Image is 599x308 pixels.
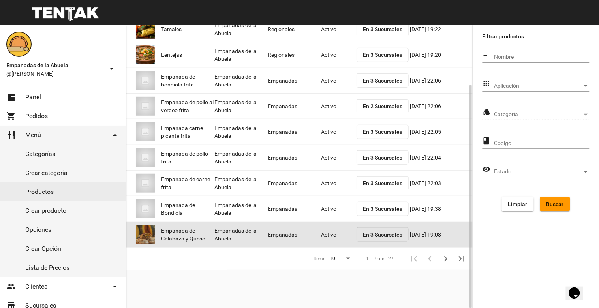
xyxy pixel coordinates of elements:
[136,122,155,141] img: 07c47add-75b0-4ce5-9aba-194f44787723.jpg
[110,130,120,140] mat-icon: arrow_drop_down
[357,99,409,113] button: En 2 Sucursales
[321,94,357,119] mat-cell: Activo
[268,119,321,145] mat-cell: Empanadas
[363,129,402,135] span: En 3 Sucursales
[6,70,104,78] span: @[PERSON_NAME]
[161,98,214,114] span: Empanada de pollo al verdeo frita
[6,32,32,57] img: f0136945-ed32-4f7c-91e3-a375bc4bb2c5.png
[357,202,409,216] button: En 3 Sucursales
[214,145,268,170] mat-cell: Empanadas de la Abuela
[321,42,357,68] mat-cell: Activo
[268,196,321,222] mat-cell: Empanadas
[410,171,473,196] mat-cell: [DATE] 22:03
[494,83,590,89] mat-select: Aplicación
[6,282,16,291] mat-icon: people
[161,150,214,165] span: Empanada de pollo frita
[6,130,16,140] mat-icon: restaurant
[136,71,155,90] img: 07c47add-75b0-4ce5-9aba-194f44787723.jpg
[494,169,590,175] mat-select: Estado
[483,136,491,146] mat-icon: class
[161,175,214,191] span: Empanada de carne frita
[268,222,321,247] mat-cell: Empanadas
[161,227,214,242] span: Empanada de Calabaza y Queso
[214,222,268,247] mat-cell: Empanadas de la Abuela
[363,154,402,161] span: En 3 Sucursales
[321,145,357,170] mat-cell: Activo
[6,8,16,18] mat-icon: menu
[214,196,268,222] mat-cell: Empanadas de la Abuela
[330,256,352,262] mat-select: Items:
[410,119,473,145] mat-cell: [DATE] 22:05
[410,94,473,119] mat-cell: [DATE] 22:06
[161,51,182,59] span: Lentejas
[357,227,409,242] button: En 3 Sucursales
[363,206,402,212] span: En 3 Sucursales
[25,112,48,120] span: Pedidos
[363,77,402,84] span: En 3 Sucursales
[494,111,590,118] mat-select: Categoría
[410,68,473,93] mat-cell: [DATE] 22:06
[363,180,402,186] span: En 3 Sucursales
[357,176,409,190] button: En 3 Sucursales
[422,251,438,267] button: Anterior
[546,201,564,207] span: Buscar
[214,42,268,68] mat-cell: Empanadas de la Abuela
[321,17,357,42] mat-cell: Activo
[406,251,422,267] button: Primera
[25,283,47,291] span: Clientes
[363,103,402,109] span: En 2 Sucursales
[410,196,473,222] mat-cell: [DATE] 19:38
[6,111,16,121] mat-icon: shopping_cart
[357,150,409,165] button: En 3 Sucursales
[110,282,120,291] mat-icon: arrow_drop_down
[502,197,534,211] button: Limpiar
[366,255,394,263] div: 1 - 10 de 127
[25,93,41,101] span: Panel
[363,26,402,32] span: En 3 Sucursales
[494,169,582,175] span: Estado
[483,107,491,117] mat-icon: style
[330,256,335,261] span: 10
[566,276,591,300] iframe: chat widget
[540,197,570,211] button: Buscar
[483,32,590,41] label: Filtrar productos
[107,64,116,73] mat-icon: arrow_drop_down
[25,131,41,139] span: Menú
[357,125,409,139] button: En 3 Sucursales
[508,201,528,207] span: Limpiar
[136,148,155,167] img: 07c47add-75b0-4ce5-9aba-194f44787723.jpg
[483,79,491,88] mat-icon: apps
[161,25,182,33] span: Tamales
[268,42,321,68] mat-cell: Regionales
[161,124,214,140] span: Empanada carne picante frita
[438,251,454,267] button: Siguiente
[214,171,268,196] mat-cell: Empanadas de la Abuela
[494,140,590,146] input: Código
[410,222,473,247] mat-cell: [DATE] 19:08
[454,251,469,267] button: Última
[483,165,491,174] mat-icon: visibility
[136,45,155,64] img: 39d5eac7-c0dc-4c45-badd-7bc4776b2770.jpg
[363,52,402,58] span: En 3 Sucursales
[410,42,473,68] mat-cell: [DATE] 19:20
[483,50,491,60] mat-icon: short_text
[136,20,155,39] img: 01d649f9-9164-4ab3-8b57-0dc6f96d6a20.jpg
[357,48,409,62] button: En 3 Sucursales
[214,68,268,93] mat-cell: Empanadas de la Abuela
[161,201,214,217] span: Empanada de Bondiola
[321,171,357,196] mat-cell: Activo
[268,17,321,42] mat-cell: Regionales
[136,97,155,116] img: 07c47add-75b0-4ce5-9aba-194f44787723.jpg
[136,174,155,193] img: 07c47add-75b0-4ce5-9aba-194f44787723.jpg
[314,255,327,263] div: Items:
[161,73,214,88] span: Empanada de bondiola frita
[136,225,155,244] img: 63b7378a-f0c8-4df4-8df5-8388076827c7.jpg
[494,111,582,118] span: Categoría
[6,92,16,102] mat-icon: dashboard
[357,22,409,36] button: En 3 Sucursales
[268,94,321,119] mat-cell: Empanadas
[494,54,590,60] input: Nombre
[268,145,321,170] mat-cell: Empanadas
[321,222,357,247] mat-cell: Activo
[357,73,409,88] button: En 3 Sucursales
